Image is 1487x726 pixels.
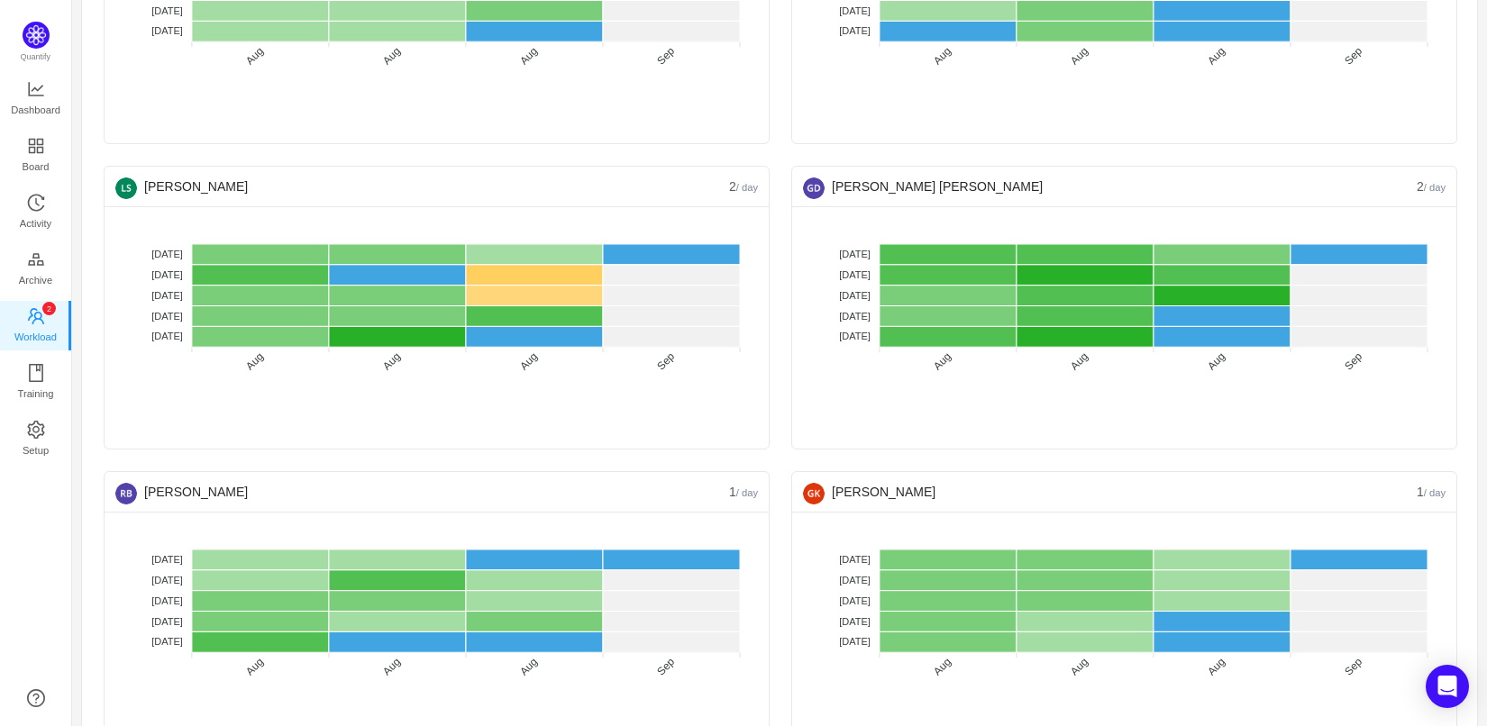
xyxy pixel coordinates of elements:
tspan: Aug [931,656,953,678]
span: 2 [1417,179,1446,194]
tspan: [DATE] [151,5,183,16]
tspan: [DATE] [839,269,871,280]
tspan: Aug [380,656,403,678]
tspan: [DATE] [151,311,183,322]
img: 783bf2584e32d26c8a89d29acf0356d7 [115,483,137,504]
span: Activity [20,205,51,241]
span: Quantify [21,52,51,61]
span: Workload [14,319,57,355]
tspan: Sep [1342,655,1364,677]
tspan: Aug [380,350,403,373]
a: Activity [27,195,45,231]
tspan: Aug [517,656,540,678]
i: icon: appstore [27,137,45,155]
tspan: [DATE] [839,636,871,647]
small: / day [1424,182,1446,193]
span: Board [23,149,50,185]
tspan: [DATE] [151,290,183,301]
tspan: Aug [1068,656,1090,678]
tspan: [DATE] [151,331,183,341]
tspan: [DATE] [151,269,183,280]
tspan: Sep [1342,44,1364,67]
tspan: Aug [380,45,403,68]
span: 1 [1417,485,1446,499]
span: 1 [729,485,758,499]
a: icon: question-circle [27,689,45,707]
a: Setup [27,422,45,458]
a: Training [27,365,45,401]
tspan: [DATE] [151,595,183,606]
span: Archive [19,262,52,298]
div: [PERSON_NAME] [115,472,729,512]
tspan: [DATE] [839,595,871,606]
i: icon: team [27,307,45,325]
small: / day [1424,487,1446,498]
div: [PERSON_NAME] [803,472,1417,512]
tspan: Aug [1205,45,1227,68]
tspan: [DATE] [151,616,183,627]
span: Dashboard [11,92,60,128]
tspan: [DATE] [151,636,183,647]
tspan: Aug [1068,350,1090,373]
tspan: [DATE] [839,290,871,301]
tspan: [DATE] [839,575,871,585]
sup: 2 [42,302,56,315]
i: icon: history [27,194,45,212]
tspan: Aug [243,45,266,68]
a: icon: teamWorkload [27,308,45,344]
tspan: Aug [243,350,266,373]
small: / day [736,182,758,193]
tspan: [DATE] [839,5,871,16]
a: Board [27,138,45,174]
img: 881524e3a909fdb5c38b1d79ece79db8 [803,177,825,199]
tspan: Aug [931,45,953,68]
img: 4809ff19cb6d1f4cceb61558b70a124c [115,177,137,199]
tspan: Sep [654,349,677,372]
tspan: [DATE] [839,554,871,565]
tspan: [DATE] [151,249,183,259]
tspan: [DATE] [151,575,183,585]
tspan: Aug [1068,45,1090,68]
tspan: Aug [243,656,266,678]
i: icon: gold [27,250,45,268]
p: 2 [46,302,50,315]
tspan: Sep [654,44,677,67]
tspan: Aug [517,350,540,373]
div: [PERSON_NAME] [PERSON_NAME] [803,167,1417,206]
tspan: [DATE] [839,616,871,627]
tspan: Aug [1205,350,1227,373]
span: Training [17,376,53,412]
tspan: [DATE] [151,25,183,36]
tspan: [DATE] [839,331,871,341]
a: Dashboard [27,81,45,117]
img: Quantify [23,22,50,49]
tspan: Aug [1205,656,1227,678]
tspan: Aug [931,350,953,373]
tspan: [DATE] [839,311,871,322]
tspan: Sep [1342,349,1364,372]
small: / day [736,487,758,498]
tspan: [DATE] [839,249,871,259]
img: 734681e4988fd7ef5a9846788bf638e7 [803,483,825,504]
tspan: Aug [517,45,540,68]
tspan: Sep [654,655,677,677]
i: icon: book [27,364,45,382]
div: [PERSON_NAME] [115,167,729,206]
span: 2 [729,179,758,194]
span: Setup [23,432,49,468]
div: Open Intercom Messenger [1426,665,1469,708]
a: Archive [27,251,45,287]
tspan: [DATE] [151,554,183,565]
i: icon: setting [27,421,45,439]
i: icon: line-chart [27,80,45,98]
tspan: [DATE] [839,25,871,36]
